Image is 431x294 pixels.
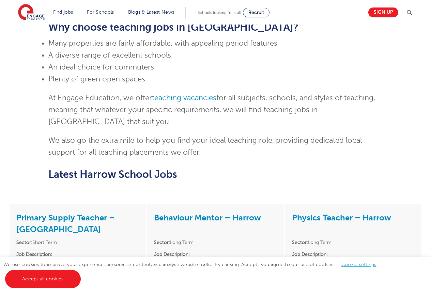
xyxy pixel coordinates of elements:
a: Find jobs [53,10,73,15]
a: Primary Supply Teacher – [GEOGRAPHIC_DATA] [16,213,115,234]
h2: Latest Harrow School Jobs [48,169,383,180]
a: Physics Teacher – Harrow [292,213,391,222]
strong: Job Description: [16,252,52,257]
a: Blogs & Latest News [128,10,174,15]
li: A diverse range of excellent schools [48,49,383,61]
strong: Sector: [16,240,32,245]
li: Plenty of green open spaces [48,73,383,85]
li: Short Term [16,238,139,246]
li: Long Term [292,238,415,246]
span: We use cookies to improve your experience, personalise content, and analyse website traffic. By c... [3,262,383,281]
a: Accept all cookies [5,270,81,288]
a: Sign up [368,7,398,17]
span: We also go the extra mile to help you find your ideal teaching role, providing dedicated local su... [48,136,362,156]
p: Physics Teacher Required for Secondary School in [GEOGRAPHIC_DATA] Are you a qualified Physics te... [292,250,415,290]
a: Behaviour Mentor – Harrow [154,213,261,222]
li: Long Term [154,238,277,246]
strong: Sector: [154,240,170,245]
b: Why choose teaching jobs in [GEOGRAPHIC_DATA]? [48,21,298,33]
a: Recruit [243,8,270,17]
li: Many properties are fairly affordable, with appealing period features [48,37,383,49]
li: An ideal choice for commuters [48,61,383,73]
span: At Engage Education, we offer for all subjects, schools, and styles of teaching, meaning that wha... [48,94,375,126]
span: Recruit [248,10,264,15]
a: teaching vacancies [152,94,216,102]
strong: Job Description: [154,252,190,257]
img: Engage Education [18,4,45,21]
strong: Job Description: [292,252,328,257]
span: Schools looking for staff [198,10,242,15]
a: For Schools [87,10,114,15]
p: Behaviour Mentor needed in [GEOGRAPHIC_DATA] About the role: This Behaviour Mentor role is based ... [154,250,277,290]
p: Supply Teachers needed for Primary Schools in [GEOGRAPHIC_DATA] At Engage Education, we’ve spent ... [16,250,139,290]
strong: Sector: [292,240,308,245]
a: Cookie settings [341,262,376,267]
